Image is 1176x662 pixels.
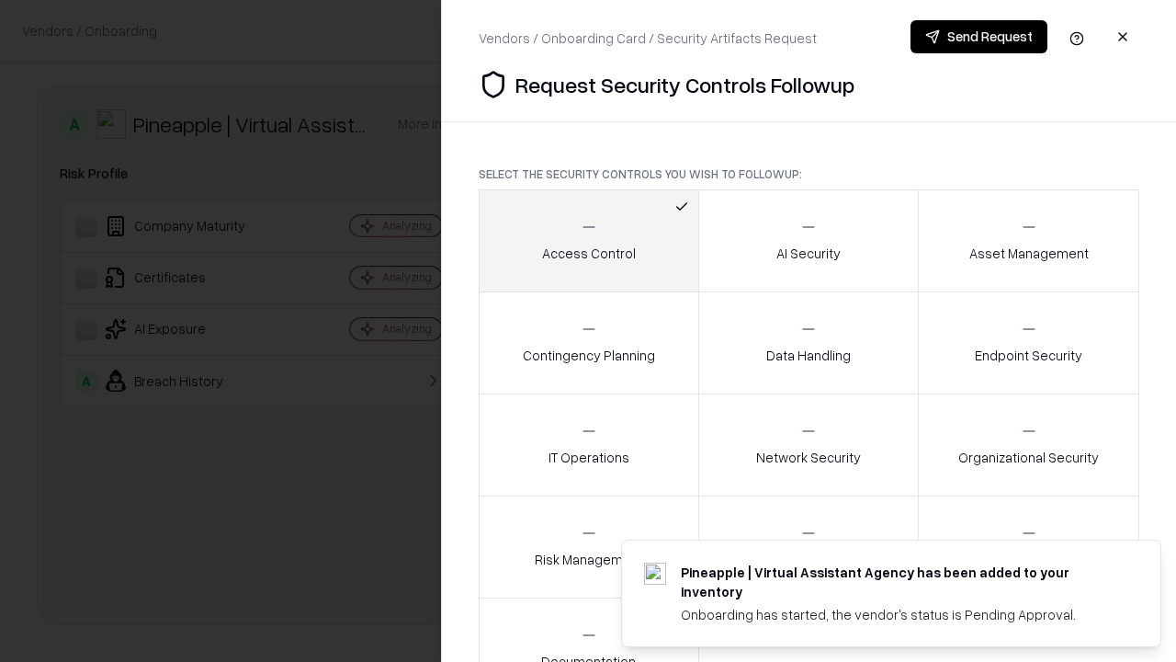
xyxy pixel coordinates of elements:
[698,496,920,599] button: Security Incidents
[681,563,1116,601] div: Pineapple | Virtual Assistant Agency has been added to your inventory
[918,189,1139,292] button: Asset Management
[535,550,643,569] p: Risk Management
[969,244,1089,263] p: Asset Management
[479,189,699,292] button: Access Control
[776,244,841,263] p: AI Security
[479,496,699,599] button: Risk Management
[958,448,1099,467] p: Organizational Security
[515,70,854,99] p: Request Security Controls Followup
[756,448,861,467] p: Network Security
[918,496,1139,599] button: Threat Management
[698,394,920,496] button: Network Security
[910,20,1047,53] button: Send Request
[479,291,699,394] button: Contingency Planning
[523,346,655,365] p: Contingency Planning
[548,448,629,467] p: IT Operations
[479,394,699,496] button: IT Operations
[479,166,1139,182] p: Select the security controls you wish to followup:
[918,291,1139,394] button: Endpoint Security
[975,346,1082,365] p: Endpoint Security
[766,346,851,365] p: Data Handling
[918,394,1139,496] button: Organizational Security
[644,563,666,585] img: trypineapple.com
[698,291,920,394] button: Data Handling
[698,189,920,292] button: AI Security
[681,605,1116,624] div: Onboarding has started, the vendor's status is Pending Approval.
[479,29,817,48] div: Vendors / Onboarding Card / Security Artifacts Request
[542,244,636,263] p: Access Control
